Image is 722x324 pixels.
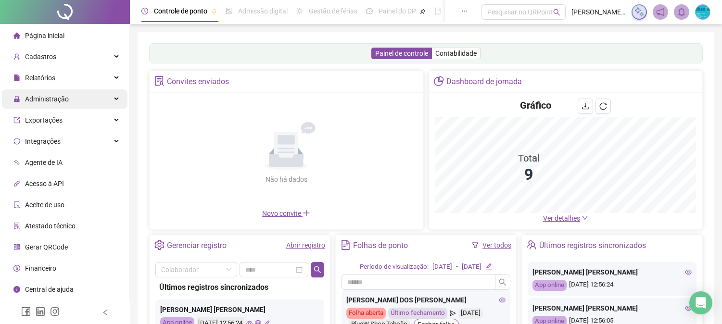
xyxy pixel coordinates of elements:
[102,309,109,316] span: left
[685,305,692,312] span: eye
[309,7,357,15] span: Gestão de férias
[211,9,217,14] span: pushpin
[434,76,444,86] span: pie-chart
[420,9,426,14] span: pushpin
[353,237,408,254] div: Folhas de ponto
[375,50,428,57] span: Painel de controle
[456,262,458,272] div: -
[160,304,319,315] div: [PERSON_NAME] [PERSON_NAME]
[242,174,330,185] div: Não há dados
[499,278,507,286] span: search
[677,8,686,16] span: bell
[25,32,64,39] span: Página inicial
[432,262,452,272] div: [DATE]
[50,307,60,316] span: instagram
[582,102,589,110] span: download
[154,240,165,250] span: setting
[485,263,492,269] span: edit
[472,242,479,249] span: filter
[434,8,441,14] span: book
[13,286,20,293] span: info-circle
[685,269,692,275] span: eye
[13,75,20,81] span: file
[689,291,712,314] div: Open Intercom Messenger
[25,286,74,293] span: Central de ajuda
[25,137,61,145] span: Integrações
[458,308,483,319] div: [DATE]
[553,9,560,16] span: search
[141,8,148,14] span: clock-circle
[435,50,477,57] span: Contabilidade
[582,214,588,221] span: down
[13,138,20,145] span: sync
[25,222,76,230] span: Atestado técnico
[532,303,692,313] div: [PERSON_NAME] [PERSON_NAME]
[303,209,310,217] span: plus
[159,281,320,293] div: Últimos registros sincronizados
[13,201,20,208] span: audit
[532,280,567,291] div: App online
[226,8,232,14] span: file-done
[482,241,511,249] a: Ver todos
[527,240,537,250] span: team
[262,210,310,217] span: Novo convite
[13,96,20,102] span: lock
[13,223,20,229] span: solution
[379,7,416,15] span: Painel do DP
[341,240,351,250] span: file-text
[25,180,64,187] span: Acesso à API
[450,308,456,319] span: send
[532,280,692,291] div: [DATE] 12:56:24
[13,32,20,39] span: home
[25,53,56,61] span: Cadastros
[36,307,45,316] span: linkedin
[360,262,429,272] div: Período de visualização:
[462,262,481,272] div: [DATE]
[539,237,646,254] div: Últimos registros sincronizados
[25,95,69,103] span: Administração
[599,102,607,110] span: reload
[13,180,20,187] span: api
[25,264,56,272] span: Financeiro
[656,8,665,16] span: notification
[167,74,229,90] div: Convites enviados
[366,8,373,14] span: dashboard
[499,297,506,303] span: eye
[13,53,20,60] span: user-add
[25,201,64,209] span: Aceite de uso
[520,99,551,112] h4: Gráfico
[532,267,692,277] div: [PERSON_NAME] [PERSON_NAME]
[25,74,55,82] span: Relatórios
[388,308,447,319] div: Último fechamento
[634,7,645,17] img: sparkle-icon.fc2bf0ac1784a2077858766a79e2daf3.svg
[314,266,321,274] span: search
[25,159,63,166] span: Agente de IA
[13,265,20,272] span: dollar
[154,7,207,15] span: Controle de ponto
[696,5,710,19] img: 19474
[13,244,20,250] span: qrcode
[13,117,20,124] span: export
[25,243,68,251] span: Gerar QRCode
[346,308,386,319] div: Folha aberta
[543,214,588,222] a: Ver detalhes down
[446,74,522,90] div: Dashboard de jornada
[154,76,165,86] span: solution
[296,8,303,14] span: sun
[346,295,506,305] div: [PERSON_NAME] DOS [PERSON_NAME]
[238,7,288,15] span: Admissão digital
[167,237,227,254] div: Gerenciar registro
[571,7,626,17] span: [PERSON_NAME] Shop Taboão
[461,8,468,14] span: ellipsis
[25,116,63,124] span: Exportações
[286,241,325,249] a: Abrir registro
[21,307,31,316] span: facebook
[543,214,580,222] span: Ver detalhes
